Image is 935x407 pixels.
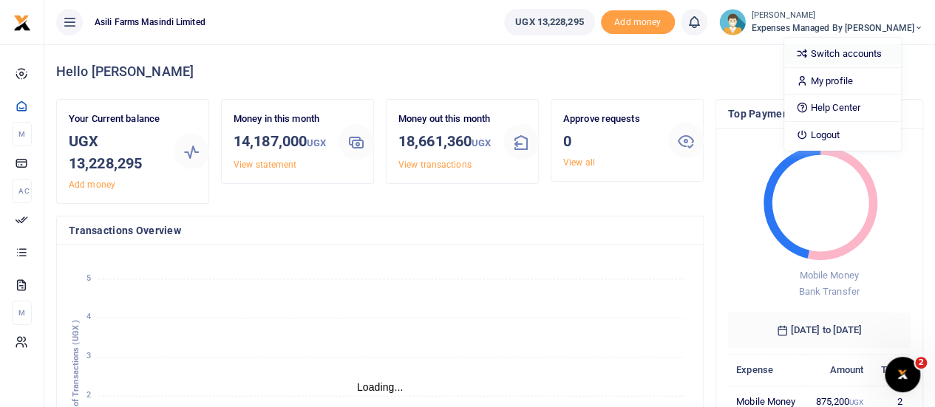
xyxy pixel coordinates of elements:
[515,15,583,30] span: UGX 13,228,295
[728,312,911,348] h6: [DATE] to [DATE]
[12,122,32,146] li: M
[601,10,675,35] li: Toup your wallet
[728,354,806,386] th: Expense
[12,301,32,325] li: M
[398,112,492,127] p: Money out this month
[563,112,656,127] p: Approve requests
[601,16,675,27] a: Add money
[86,312,91,321] tspan: 4
[784,71,901,92] a: My profile
[504,9,594,35] a: UGX 13,228,295
[752,10,923,22] small: [PERSON_NAME]
[69,112,162,127] p: Your Current balance
[719,9,746,35] img: profile-user
[472,137,491,148] small: UGX
[563,157,595,168] a: View all
[752,21,923,35] span: Expenses Managed by [PERSON_NAME]
[398,160,472,170] a: View transactions
[89,16,211,29] span: Asili Farms Masindi Limited
[69,130,162,174] h3: UGX 13,228,295
[563,130,656,152] h3: 0
[784,98,901,118] a: Help Center
[13,14,31,32] img: logo-small
[13,16,31,27] a: logo-small logo-large logo-large
[398,130,492,154] h3: 18,661,360
[601,10,675,35] span: Add money
[234,160,296,170] a: View statement
[799,270,858,281] span: Mobile Money
[307,137,326,148] small: UGX
[234,112,327,127] p: Money in this month
[86,390,91,400] tspan: 2
[849,398,863,406] small: UGX
[728,106,911,122] h4: Top Payments & Expenses
[871,354,911,386] th: Txns
[498,9,600,35] li: Wallet ballance
[86,351,91,360] tspan: 3
[12,179,32,203] li: Ac
[234,130,327,154] h3: 14,187,000
[885,357,920,392] iframe: Intercom live chat
[86,273,91,283] tspan: 5
[719,9,923,35] a: profile-user [PERSON_NAME] Expenses Managed by [PERSON_NAME]
[784,125,901,146] a: Logout
[784,44,901,64] a: Switch accounts
[806,354,872,386] th: Amount
[69,179,115,190] a: Add money
[915,357,927,369] span: 2
[798,286,859,297] span: Bank Transfer
[69,222,691,239] h4: Transactions Overview
[357,381,404,393] text: Loading...
[56,64,923,80] h4: Hello [PERSON_NAME]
